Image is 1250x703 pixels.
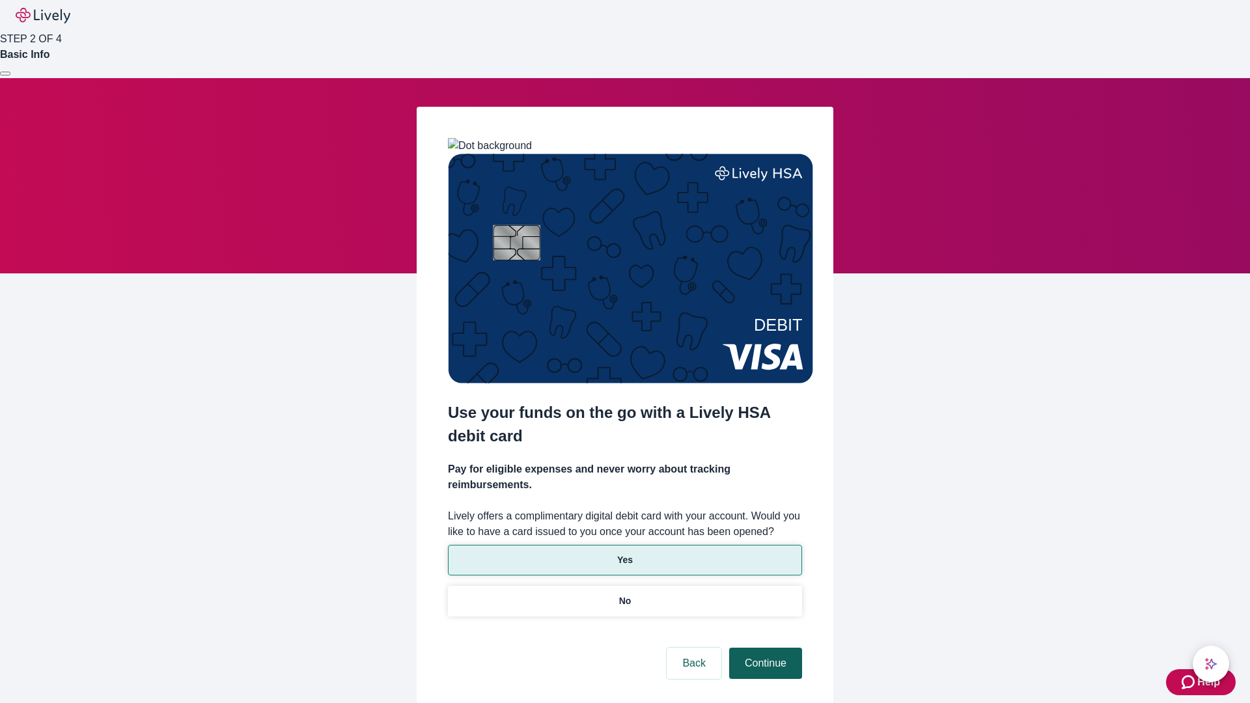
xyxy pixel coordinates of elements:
p: Yes [617,553,633,567]
img: Dot background [448,138,532,154]
p: No [619,594,632,608]
span: Help [1197,674,1220,690]
svg: Zendesk support icon [1182,674,1197,690]
label: Lively offers a complimentary digital debit card with your account. Would you like to have a card... [448,508,802,540]
img: Lively [16,8,70,23]
button: Back [667,648,721,679]
button: Continue [729,648,802,679]
button: Zendesk support iconHelp [1166,669,1236,695]
svg: Lively AI Assistant [1204,657,1217,670]
h2: Use your funds on the go with a Lively HSA debit card [448,401,802,448]
img: Debit card [448,154,813,383]
button: chat [1193,646,1229,682]
button: Yes [448,545,802,575]
button: No [448,586,802,616]
h4: Pay for eligible expenses and never worry about tracking reimbursements. [448,462,802,493]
